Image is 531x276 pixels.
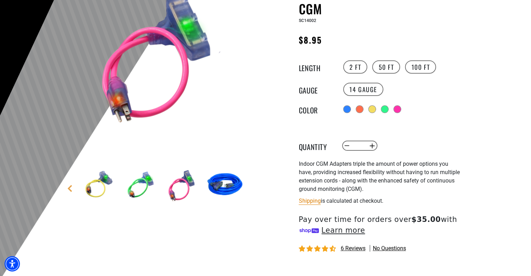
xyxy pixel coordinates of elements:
[5,256,20,271] div: Accessibility Menu
[66,185,73,192] a: Previous
[405,60,436,74] label: 100 FT
[299,18,316,23] span: SC14002
[205,165,245,206] img: blue
[299,197,321,204] a: Shipping
[343,83,383,96] label: 14 Gauge
[372,60,400,74] label: 50 FT
[299,161,460,192] span: Indoor CGM Adapters triple the amount of power options you have, providing increased flexibility ...
[299,62,334,72] legend: Length
[299,141,334,150] label: Quantity
[341,245,366,252] span: 6 reviews
[299,196,470,206] div: is calculated at checkout.
[299,246,337,252] span: 4.33 stars
[299,105,334,114] legend: Color
[343,60,367,74] label: 2 FT
[78,165,118,206] img: yellow
[162,165,203,206] img: pink
[299,33,322,46] span: $8.95
[120,165,161,206] img: green
[373,245,406,252] span: No questions
[299,85,334,94] legend: Gauge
